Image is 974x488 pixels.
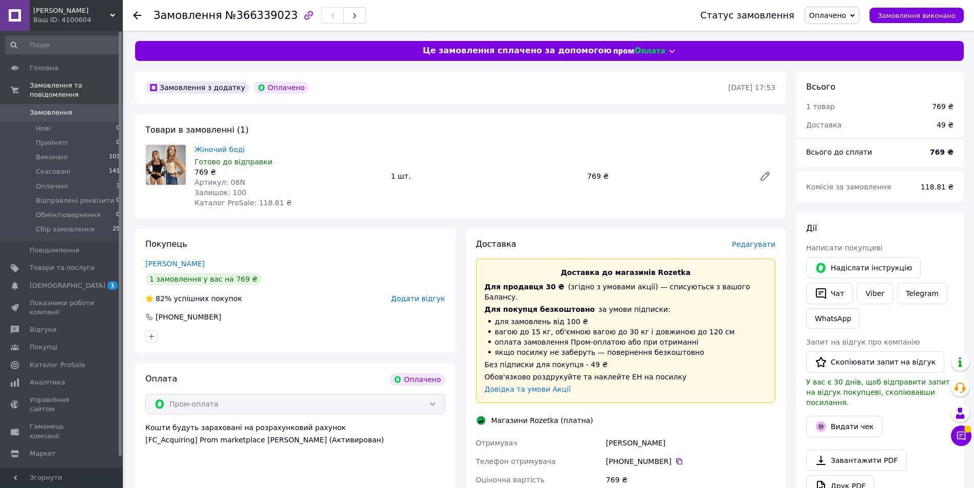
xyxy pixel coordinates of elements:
[145,260,205,268] a: [PERSON_NAME]
[36,210,100,220] span: Обмін/повернення
[485,385,571,393] a: Довідка та умови Акції
[116,196,120,205] span: 0
[476,476,545,484] span: Оціночна вартість
[5,36,121,54] input: Пошук
[145,125,249,135] span: Товари в замовленні (1)
[485,282,767,302] div: (згідно з умовами акції) — списуються з вашого Балансу.
[194,188,246,197] span: Залишок: 100
[806,351,944,373] button: Скопіювати запит на відгук
[194,158,272,166] span: Готово до відправки
[930,148,954,156] b: 769 ₴
[485,347,767,357] li: якщо посилку не заберуть — повернення безкоштовно
[33,6,110,15] span: Файна Пані
[806,283,853,304] button: Чат
[155,312,222,322] div: [PHONE_NUMBER]
[921,183,954,191] span: 118.81 ₴
[732,240,775,248] span: Редагувати
[806,148,872,156] span: Всього до сплати
[30,360,85,370] span: Каталог ProSale
[560,268,690,277] span: Доставка до магазинів Rozetka
[145,239,187,249] span: Покупець
[30,449,56,458] span: Маркет
[33,15,123,25] div: Ваш ID: 4100604
[194,178,245,186] span: Артикул: 08N
[870,8,964,23] button: Замовлення виконано
[951,426,971,446] button: Чат з покупцем
[485,283,565,291] span: Для продавця 30 ₴
[806,183,891,191] span: Комісія за замовлення
[878,12,956,19] span: Замовлення виконано
[107,281,118,290] span: 1
[36,153,68,162] span: Виконані
[156,294,171,303] span: 82%
[930,114,960,136] div: 49 ₴
[30,281,105,290] span: [DEMOGRAPHIC_DATA]
[932,101,954,112] div: 769 ₴
[485,316,767,327] li: для замовлень від 100 ₴
[700,10,794,20] div: Статус замовлення
[36,225,95,234] span: Сбір замовлення
[30,466,82,476] span: Налаштування
[36,124,51,133] span: Нові
[30,81,123,99] span: Замовлення та повідомлення
[806,416,882,437] button: Видати чек
[145,374,177,384] span: Оплата
[30,378,65,387] span: Аналітика
[476,457,556,465] span: Телефон отримувача
[806,102,835,111] span: 1 товар
[194,167,383,177] div: 769 ₴
[806,308,860,329] a: WhatsApp
[30,63,58,73] span: Головна
[109,167,120,176] span: 141
[36,196,114,205] span: Відправлені реквізити
[194,199,292,207] span: Каталог ProSale: 118.81 ₴
[154,9,222,22] span: Замовлення
[146,145,186,185] img: Жіночий боді
[485,372,767,382] div: Обов'язково роздрукуйте та наклейте ЕН на посилку
[30,395,95,414] span: Управління сайтом
[606,456,775,466] div: [PHONE_NUMBER]
[806,257,921,279] button: Надіслати інструкцію
[30,108,72,117] span: Замовлення
[133,10,141,20] div: Повернутися назад
[806,338,920,346] span: Запит на відгук про компанію
[36,138,68,147] span: Прийняті
[485,327,767,337] li: вагою до 15 кг, об'ємною вагою до 30 кг і довжиною до 120 см
[806,82,835,92] span: Всього
[809,11,846,19] span: Оплачено
[36,182,68,191] span: Оплачені
[583,169,751,183] div: 769 ₴
[145,81,249,94] div: Замовлення з додатку
[806,244,882,252] span: Написати покупцеві
[145,293,242,304] div: успішних покупок
[806,223,817,233] span: Дії
[806,378,950,407] span: У вас є 30 днів, щоб відправити запит на відгук покупцеві, скопіювавши посилання.
[113,225,120,234] span: 25
[476,439,517,447] span: Отримувач
[489,415,596,426] div: Магазини Rozetka (платна)
[604,434,777,452] div: [PERSON_NAME]
[485,304,767,314] div: за умови підписки:
[30,325,56,334] span: Відгуки
[145,273,262,285] div: 1 замовлення у вас на 769 ₴
[485,337,767,347] li: оплата замовлення Пром-оплатою або при отриманні
[116,138,120,147] span: 0
[30,299,95,317] span: Показники роботи компанії
[116,124,120,133] span: 0
[109,153,120,162] span: 103
[485,359,767,370] div: Без підписки для покупця - 49 ₴
[857,283,893,304] a: Viber
[485,305,595,313] span: Для покупця безкоштовно
[806,450,906,471] a: Завантажити PDF
[36,167,71,176] span: Скасовані
[116,182,120,191] span: 3
[194,145,245,154] a: Жіночий боді
[116,210,120,220] span: 0
[897,283,947,304] a: Telegram
[30,422,95,440] span: Гаманець компанії
[755,166,775,186] a: Редагувати
[30,263,95,272] span: Товари та послуги
[806,121,841,129] span: Доставка
[225,9,298,22] span: №366339023
[476,239,516,249] span: Доставка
